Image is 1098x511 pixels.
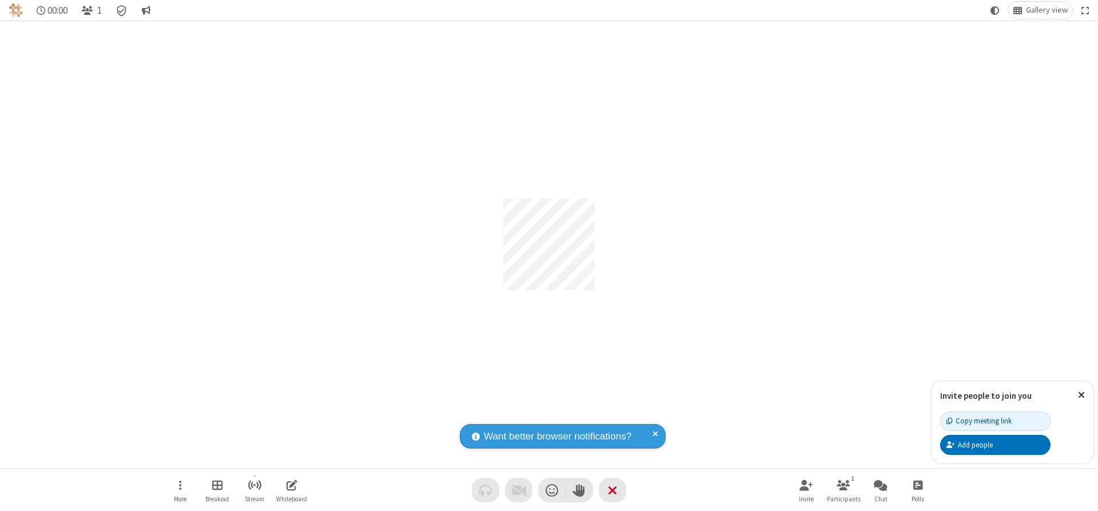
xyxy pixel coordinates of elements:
button: Open shared whiteboard [274,474,309,506]
span: Chat [874,496,888,502]
button: Fullscreen [1077,2,1094,19]
button: Raise hand [566,478,593,502]
div: Meeting details Encryption enabled [111,2,133,19]
button: Open poll [901,474,935,506]
button: Add people [940,435,1051,454]
button: Start streaming [237,474,272,506]
div: Copy meeting link [946,415,1012,426]
button: Open chat [864,474,898,506]
span: Polls [912,496,924,502]
button: Using system theme [986,2,1004,19]
button: Audio problem - check your Internet connection or call by phone [472,478,499,502]
span: Invite [799,496,814,502]
span: Breakout [205,496,229,502]
span: Want better browser notifications? [484,429,631,444]
span: 1 [97,5,102,16]
span: 00:00 [47,5,67,16]
div: Timer [32,2,73,19]
span: Participants [827,496,861,502]
span: Whiteboard [276,496,307,502]
span: Stream [245,496,264,502]
span: More [174,496,186,502]
button: Close popover [1069,381,1093,409]
button: Video [505,478,532,502]
button: Invite participants (Alt+I) [789,474,823,506]
button: End or leave meeting [599,478,626,502]
button: Copy meeting link [940,411,1051,431]
button: Manage Breakout Rooms [200,474,234,506]
button: Open menu [163,474,197,506]
button: Open participant list [77,2,106,19]
div: 1 [848,473,858,484]
img: QA Selenium DO NOT DELETE OR CHANGE [9,3,23,17]
button: Conversation [137,2,155,19]
span: Gallery view [1026,6,1068,15]
button: Send a reaction [538,478,566,502]
label: Invite people to join you [940,390,1032,401]
button: Open participant list [826,474,861,506]
button: Change layout [1008,2,1072,19]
